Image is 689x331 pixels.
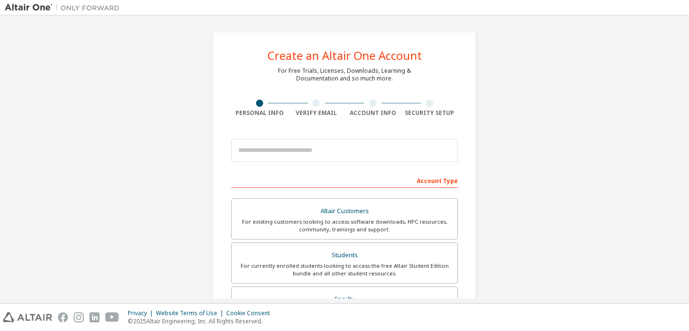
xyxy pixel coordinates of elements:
div: For currently enrolled students looking to access the free Altair Student Edition bundle and all ... [237,262,452,277]
div: Altair Customers [237,205,452,218]
div: Students [237,249,452,262]
div: Faculty [237,293,452,306]
div: Cookie Consent [226,309,276,317]
p: © 2025 Altair Engineering, Inc. All Rights Reserved. [128,317,276,325]
img: altair_logo.svg [3,312,52,322]
img: linkedin.svg [89,312,100,322]
div: Personal Info [231,109,288,117]
img: instagram.svg [74,312,84,322]
div: For Free Trials, Licenses, Downloads, Learning & Documentation and so much more. [278,67,411,82]
div: Account Info [344,109,401,117]
img: facebook.svg [58,312,68,322]
img: youtube.svg [105,312,119,322]
div: Security Setup [401,109,458,117]
div: Account Type [231,172,458,188]
img: Altair One [5,3,124,12]
div: Privacy [128,309,156,317]
div: Website Terms of Use [156,309,226,317]
div: Create an Altair One Account [267,50,422,61]
div: Verify Email [288,109,345,117]
div: For existing customers looking to access software downloads, HPC resources, community, trainings ... [237,218,452,233]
